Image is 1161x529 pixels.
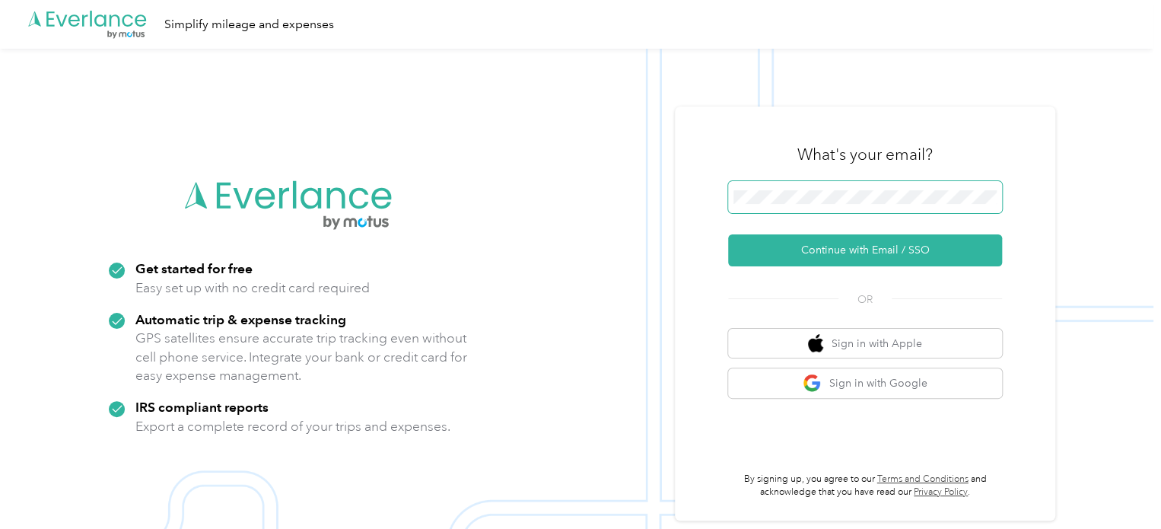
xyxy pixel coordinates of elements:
[808,334,823,353] img: apple logo
[728,473,1002,499] p: By signing up, you agree to our and acknowledge that you have read our .
[135,279,370,298] p: Easy set up with no credit card required
[728,329,1002,359] button: apple logoSign in with Apple
[914,486,968,498] a: Privacy Policy
[728,234,1002,266] button: Continue with Email / SSO
[135,417,450,436] p: Export a complete record of your trips and expenses.
[135,311,346,327] strong: Automatic trip & expense tracking
[797,144,933,165] h3: What's your email?
[135,260,253,276] strong: Get started for free
[803,374,822,393] img: google logo
[135,329,468,385] p: GPS satellites ensure accurate trip tracking even without cell phone service. Integrate your bank...
[877,473,969,485] a: Terms and Conditions
[838,292,892,308] span: OR
[135,399,269,415] strong: IRS compliant reports
[728,368,1002,398] button: google logoSign in with Google
[164,15,334,34] div: Simplify mileage and expenses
